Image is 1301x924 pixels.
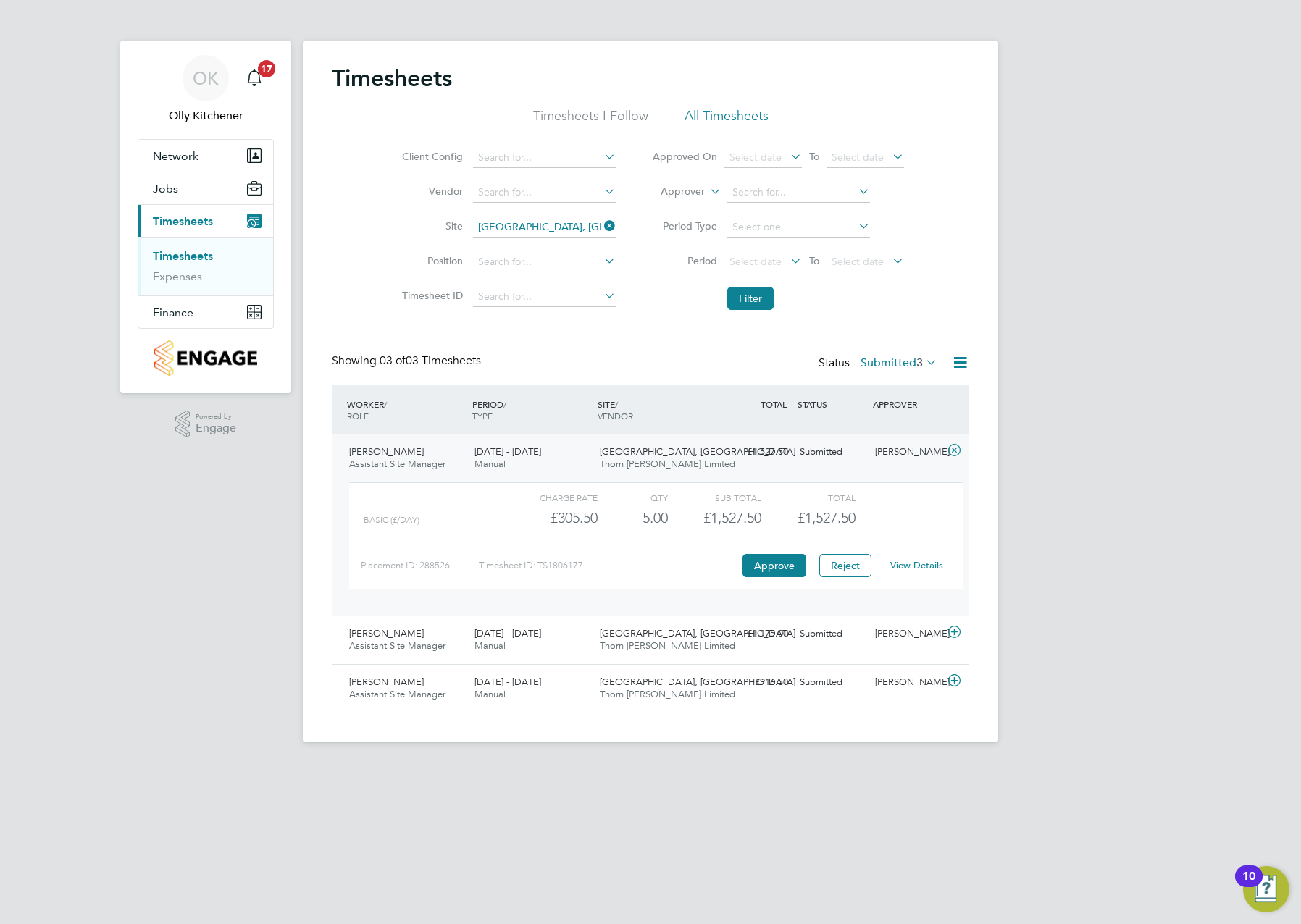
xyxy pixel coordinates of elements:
[474,688,506,700] span: Manual
[1243,866,1289,912] button: Open Resource Center, 10 new notifications
[594,391,719,429] div: SITE
[473,287,616,307] input: Search for...
[600,627,795,639] span: [GEOGRAPHIC_DATA], [GEOGRAPHIC_DATA]
[869,622,945,646] div: [PERSON_NAME]
[600,639,735,652] span: Thorn [PERSON_NAME] Limited
[472,410,493,421] span: TYPE
[196,422,236,434] span: Engage
[153,182,178,196] span: Jobs
[869,391,945,417] div: APPROVER
[503,398,506,410] span: /
[138,107,274,125] span: Olly Kitchener
[819,353,940,374] div: Status
[398,254,463,267] label: Position
[474,445,541,458] span: [DATE] - [DATE]
[729,255,782,268] span: Select date
[805,251,824,270] span: To
[794,440,869,464] div: Submitted
[600,676,795,688] span: [GEOGRAPHIC_DATA], [GEOGRAPHIC_DATA]
[832,255,884,268] span: Select date
[349,445,424,458] span: [PERSON_NAME]
[652,150,717,163] label: Approved On
[398,150,463,163] label: Client Config
[761,489,855,506] div: Total
[138,237,273,295] div: Timesheets
[794,671,869,694] div: Submitted
[153,214,213,228] span: Timesheets
[761,398,787,410] span: TOTAL
[805,147,824,166] span: To
[504,506,598,530] div: £305.50
[258,60,275,77] span: 17
[798,509,856,526] span: £1,527.50
[364,515,419,525] span: Basic (£/day)
[240,55,269,101] a: 17
[347,410,369,421] span: ROLE
[685,107,769,133] li: All Timesheets
[473,217,616,238] input: Search for...
[473,182,616,203] input: Search for...
[469,391,594,429] div: PERIOD
[349,676,424,688] span: [PERSON_NAME]
[640,185,705,199] label: Approver
[138,172,273,204] button: Jobs
[175,411,237,438] a: Powered byEngage
[652,219,717,232] label: Period Type
[384,398,387,410] span: /
[727,182,870,203] input: Search for...
[153,306,193,319] span: Finance
[349,627,424,639] span: [PERSON_NAME]
[869,671,945,694] div: [PERSON_NAME]
[474,639,506,652] span: Manual
[504,489,598,506] div: Charge rate
[727,217,870,238] input: Select one
[742,554,806,577] button: Approve
[600,458,735,470] span: Thorn [PERSON_NAME] Limited
[729,151,782,164] span: Select date
[615,398,618,410] span: /
[600,445,795,458] span: [GEOGRAPHIC_DATA], [GEOGRAPHIC_DATA]
[819,554,871,577] button: Reject
[138,55,274,125] a: OKOlly Kitchener
[398,219,463,232] label: Site
[380,353,406,368] span: 03 of
[794,391,869,417] div: STATUS
[869,440,945,464] div: [PERSON_NAME]
[138,140,273,172] button: Network
[473,148,616,168] input: Search for...
[474,627,541,639] span: [DATE] - [DATE]
[668,489,761,506] div: Sub Total
[349,688,445,700] span: Assistant Site Manager
[861,356,937,370] label: Submitted
[138,205,273,237] button: Timesheets
[193,69,219,88] span: OK
[343,391,469,429] div: WORKER
[890,559,943,571] a: View Details
[719,671,794,694] div: £916.50
[719,622,794,646] div: £1,175.00
[1242,876,1255,895] div: 10
[398,289,463,302] label: Timesheet ID
[652,254,717,267] label: Period
[138,340,274,376] a: Go to home page
[832,151,884,164] span: Select date
[479,554,739,577] div: Timesheet ID: TS1806177
[916,356,923,370] span: 3
[196,411,236,423] span: Powered by
[598,410,633,421] span: VENDOR
[153,269,202,283] a: Expenses
[600,688,735,700] span: Thorn [PERSON_NAME] Limited
[332,353,484,369] div: Showing
[794,622,869,646] div: Submitted
[727,287,774,310] button: Filter
[474,676,541,688] span: [DATE] - [DATE]
[719,440,794,464] div: £1,527.50
[138,296,273,328] button: Finance
[153,249,213,263] a: Timesheets
[349,639,445,652] span: Assistant Site Manager
[398,185,463,198] label: Vendor
[120,41,291,393] nav: Main navigation
[474,458,506,470] span: Manual
[380,353,481,368] span: 03 Timesheets
[668,506,761,530] div: £1,527.50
